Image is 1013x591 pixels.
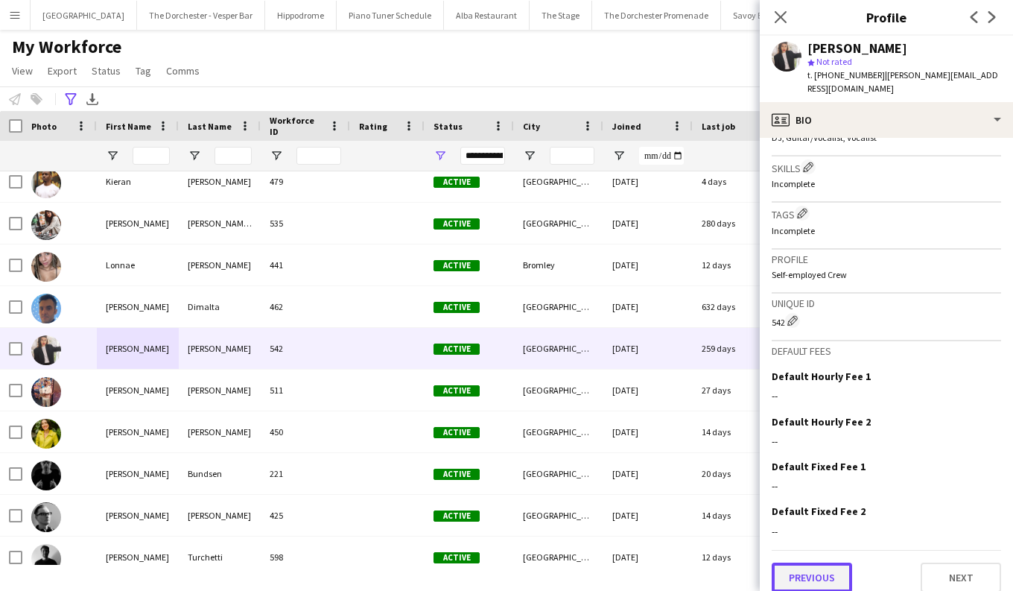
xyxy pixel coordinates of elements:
div: [PERSON_NAME] [179,495,261,536]
input: Workforce ID Filter Input [296,147,341,165]
h3: Default Hourly Fee 1 [772,370,871,383]
span: | [PERSON_NAME][EMAIL_ADDRESS][DOMAIN_NAME] [807,69,998,94]
span: Status [434,121,463,132]
app-action-btn: Advanced filters [62,90,80,108]
div: [DATE] [603,495,693,536]
div: [PERSON_NAME] [97,203,179,244]
h3: Profile [760,7,1013,27]
span: Active [434,302,480,313]
a: View [6,61,39,80]
span: Joined [612,121,641,132]
div: [PERSON_NAME] [97,453,179,494]
span: View [12,64,33,78]
div: Bio [760,102,1013,138]
div: [DATE] [603,203,693,244]
button: Open Filter Menu [612,149,626,162]
div: -- [772,479,1001,493]
div: 462 [261,286,350,327]
div: [PERSON_NAME] [179,411,261,452]
div: 535 [261,203,350,244]
p: Self-employed Crew [772,269,1001,280]
img: Matthew Hayman [31,502,61,532]
div: [PERSON_NAME] [97,411,179,452]
h3: Skills [772,159,1001,175]
img: Leticia Garcia-Valdecasas Ceron [31,210,61,240]
div: 14 days [693,411,782,452]
span: Active [434,177,480,188]
span: Active [434,552,480,563]
div: [GEOGRAPHIC_DATA] [514,411,603,452]
div: Turchetti [179,537,261,578]
div: -- [772,525,1001,538]
div: [GEOGRAPHIC_DATA] [514,370,603,411]
button: The Stage [530,1,592,30]
span: Active [434,469,480,480]
h3: Unique ID [772,297,1001,310]
input: City Filter Input [550,147,594,165]
div: 511 [261,370,350,411]
div: [DATE] [603,244,693,285]
div: 632 days [693,286,782,327]
span: Photo [31,121,57,132]
a: Comms [160,61,206,80]
div: 12 days [693,244,782,285]
div: Bundsen [179,453,261,494]
h3: Default Hourly Fee 2 [772,415,871,429]
button: Piano Tuner Schedule [337,1,444,30]
button: Open Filter Menu [523,149,536,162]
span: Active [434,385,480,396]
span: t. [PHONE_NUMBER] [807,69,885,80]
button: Alba Restaurant [444,1,530,30]
div: [PERSON_NAME] [PERSON_NAME] [179,203,261,244]
img: Marcus Joseph [31,377,61,407]
div: [DATE] [603,411,693,452]
div: [GEOGRAPHIC_DATA] [514,203,603,244]
div: [PERSON_NAME] [179,244,261,285]
div: 542 [772,313,1001,328]
span: City [523,121,540,132]
span: Active [434,260,480,271]
img: Maria Hanlon [31,419,61,449]
div: [DATE] [603,286,693,327]
div: [PERSON_NAME] [97,328,179,369]
div: [PERSON_NAME] [179,161,261,202]
a: Tag [130,61,157,80]
p: Incomplete [772,178,1001,189]
div: Bromley [514,244,603,285]
span: Not rated [816,56,852,67]
div: Dimalta [179,286,261,327]
button: [GEOGRAPHIC_DATA] [31,1,137,30]
span: My Workforce [12,36,121,58]
div: 14 days [693,495,782,536]
div: [DATE] [603,161,693,202]
div: 441 [261,244,350,285]
div: [DATE] [603,453,693,494]
button: Open Filter Menu [270,149,283,162]
div: [PERSON_NAME] [179,328,261,369]
span: DJ, Guitar/Vocalist, Vocalist [772,132,877,143]
img: Lucy Harrower [31,335,61,365]
button: Savoy Beaufort Bar [721,1,818,30]
div: [DATE] [603,537,693,578]
div: 20 days [693,453,782,494]
span: Status [92,64,121,78]
a: Export [42,61,83,80]
span: Tag [136,64,151,78]
div: 221 [261,453,350,494]
span: Comms [166,64,200,78]
div: [GEOGRAPHIC_DATA] [514,286,603,327]
div: [GEOGRAPHIC_DATA] [514,161,603,202]
span: Active [434,218,480,230]
div: [GEOGRAPHIC_DATA] [514,537,603,578]
div: [GEOGRAPHIC_DATA] [514,495,603,536]
input: First Name Filter Input [133,147,170,165]
img: Kieran Wright- Wilson [31,168,61,198]
div: 280 days [693,203,782,244]
span: Export [48,64,77,78]
div: [GEOGRAPHIC_DATA] [514,453,603,494]
div: Kieran [97,161,179,202]
div: [PERSON_NAME] [97,370,179,411]
div: 12 days [693,537,782,578]
a: Status [86,61,127,80]
div: [GEOGRAPHIC_DATA] [514,328,603,369]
